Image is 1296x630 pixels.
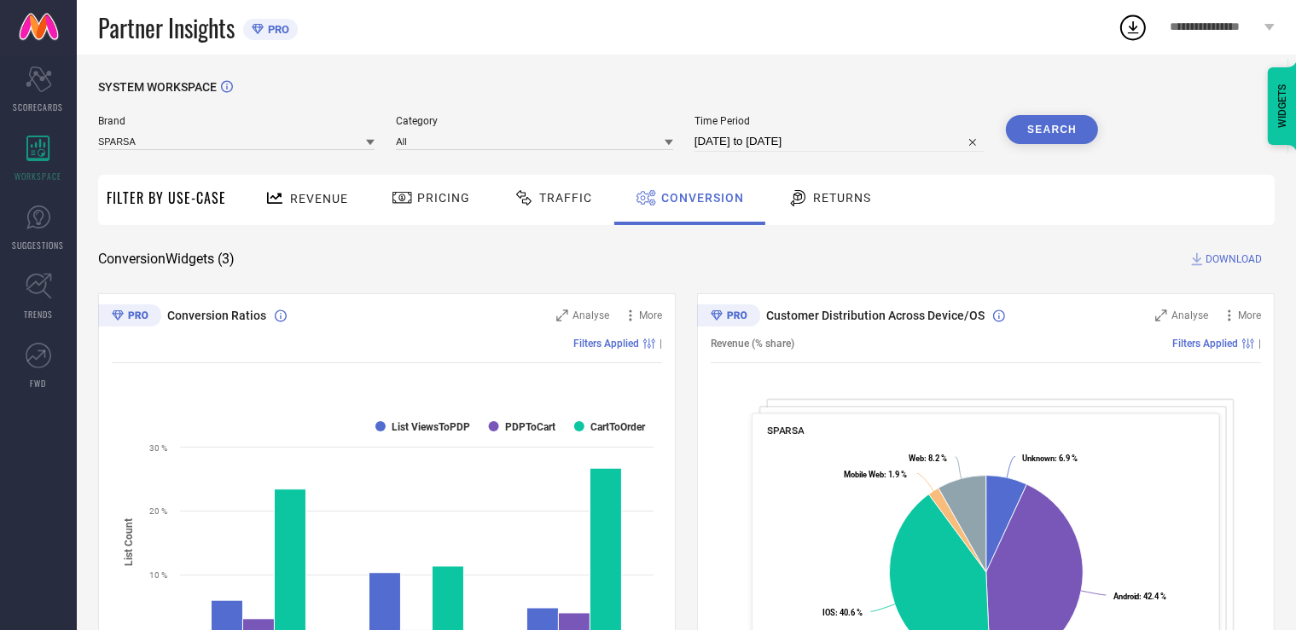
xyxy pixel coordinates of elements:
[590,421,646,433] text: CartToOrder
[711,338,794,350] span: Revenue (% share)
[392,421,470,433] text: List ViewsToPDP
[697,304,760,330] div: Premium
[1171,309,1208,321] span: Analyse
[1155,309,1167,321] svg: Zoom
[24,308,53,321] span: TRENDS
[1258,338,1261,350] span: |
[1172,338,1238,350] span: Filters Applied
[572,309,609,321] span: Analyse
[1118,12,1148,43] div: Open download list
[1113,592,1167,601] text: : 42.4 %
[31,377,47,390] span: FWD
[844,470,884,479] tspan: Mobile Web
[505,421,555,433] text: PDPToCart
[149,506,167,516] text: 20 %
[14,101,64,113] span: SCORECARDS
[15,170,62,182] span: WORKSPACE
[98,10,235,45] span: Partner Insights
[639,309,662,321] span: More
[264,23,289,36] span: PRO
[539,191,592,205] span: Traffic
[167,309,266,322] span: Conversion Ratios
[1006,115,1098,144] button: Search
[694,115,985,127] span: Time Period
[767,425,804,436] span: SPARSA
[417,191,470,205] span: Pricing
[1206,251,1262,268] span: DOWNLOAD
[149,570,167,580] text: 10 %
[556,309,568,321] svg: Zoom
[1113,592,1140,601] tspan: Android
[822,609,863,618] text: : 40.6 %
[123,519,135,567] tspan: List Count
[909,454,924,463] tspan: Web
[98,115,375,127] span: Brand
[766,309,985,322] span: Customer Distribution Across Device/OS
[661,191,744,205] span: Conversion
[844,470,907,479] text: : 1.9 %
[1022,454,1078,463] text: : 6.9 %
[822,609,835,618] tspan: IOS
[573,338,639,350] span: Filters Applied
[98,304,161,330] div: Premium
[1238,309,1261,321] span: More
[107,188,226,208] span: Filter By Use-Case
[396,115,672,127] span: Category
[1022,454,1055,463] tspan: Unknown
[13,239,65,251] span: SUGGESTIONS
[660,338,662,350] span: |
[909,454,947,463] text: : 8.2 %
[98,80,217,94] span: SYSTEM WORKSPACE
[813,191,871,205] span: Returns
[149,443,167,453] text: 30 %
[290,192,348,205] span: Revenue
[98,251,235,268] span: Conversion Widgets ( 3 )
[694,131,985,152] input: Select time period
